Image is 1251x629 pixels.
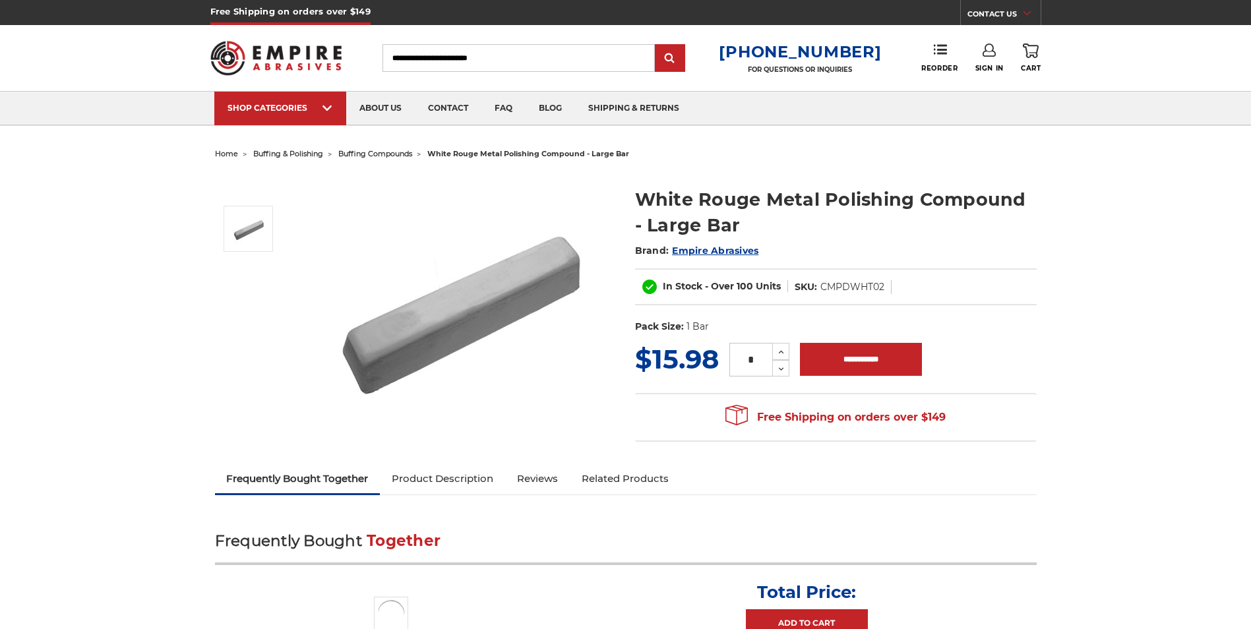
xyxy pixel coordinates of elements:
span: Free Shipping on orders over $149 [725,404,946,431]
a: home [215,149,238,158]
span: $15.98 [635,343,719,375]
a: [PHONE_NUMBER] [719,42,881,61]
img: White Rouge Buffing Compound [232,212,265,245]
a: CONTACT US [967,7,1041,25]
div: SHOP CATEGORIES [228,103,333,113]
span: Cart [1021,64,1041,73]
span: white rouge metal polishing compound - large bar [427,149,629,158]
a: about us [346,92,415,125]
dt: SKU: [795,280,817,294]
span: Frequently Bought [215,531,362,550]
span: Reorder [921,64,958,73]
a: Frequently Bought Together [215,464,381,493]
span: Brand: [635,245,669,256]
p: Total Price: [757,582,856,603]
a: contact [415,92,481,125]
a: shipping & returns [575,92,692,125]
span: Together [367,531,441,550]
dd: CMPDWHT02 [820,280,884,294]
dt: Pack Size: [635,320,684,334]
p: FOR QUESTIONS OR INQUIRIES [719,65,881,74]
a: buffing compounds [338,149,412,158]
a: faq [481,92,526,125]
span: In Stock [663,280,702,292]
a: buffing & polishing [253,149,323,158]
a: Reorder [921,44,958,72]
img: White Rouge Buffing Compound [328,173,592,436]
img: Empire Abrasives [210,32,342,84]
a: Empire Abrasives [672,245,758,256]
a: Related Products [570,464,681,493]
dd: 1 Bar [687,320,709,334]
span: Units [756,280,781,292]
span: Sign In [975,64,1004,73]
span: 100 [737,280,753,292]
a: Product Description [380,464,505,493]
a: blog [526,92,575,125]
span: - Over [705,280,734,292]
a: Cart [1021,44,1041,73]
h1: White Rouge Metal Polishing Compound - Large Bar [635,187,1037,238]
a: Reviews [505,464,570,493]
